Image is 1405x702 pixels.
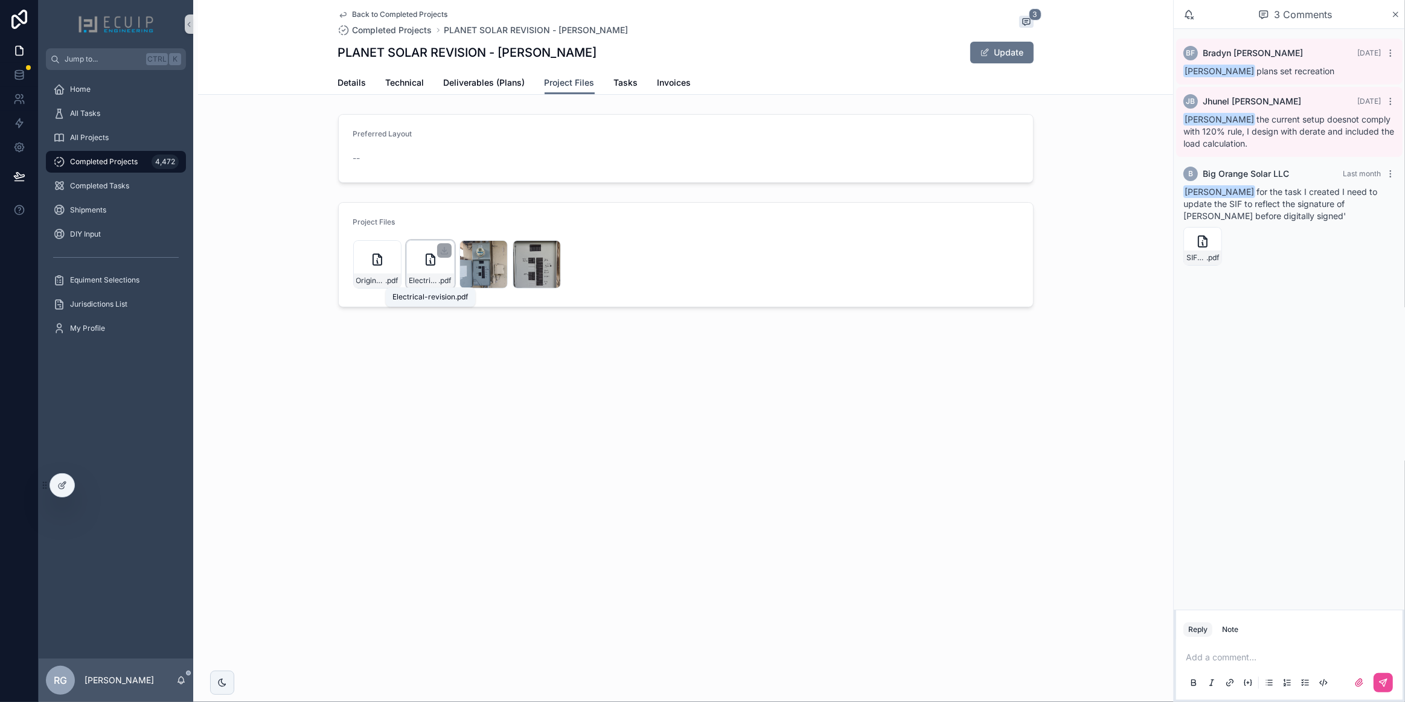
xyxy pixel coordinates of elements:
span: Big Orange Solar LLC [1203,168,1289,180]
span: for the task I created I need to update the SIF to reflect the signature of [PERSON_NAME] before ... [1183,187,1377,221]
span: Bradyn [PERSON_NAME] [1203,47,1303,59]
span: Completed Tasks [70,181,129,191]
a: Back to Completed Projects [338,10,448,19]
span: Original-Paperwork [356,276,386,286]
span: Tasks [614,77,638,89]
span: .pdf [1206,253,1219,263]
span: DIY Input [70,229,101,239]
span: 3 [1029,8,1042,21]
span: My Profile [70,324,105,333]
a: Invoices [658,72,691,96]
a: Shipments [46,199,186,221]
span: [PERSON_NAME] [1183,113,1255,126]
a: Details [338,72,366,96]
p: [PERSON_NAME] [85,674,154,686]
a: Project Files [545,72,595,95]
span: SIF-Stroy [1186,253,1206,263]
h1: PLANET SOLAR REVISION - [PERSON_NAME] [338,44,597,61]
span: B [1188,169,1193,179]
a: PLANET SOLAR REVISION - [PERSON_NAME] [444,24,629,36]
span: BF [1186,48,1195,58]
span: .pdf [439,276,452,286]
span: -- [353,152,360,164]
a: Completed Projects [338,24,432,36]
span: K [170,54,180,64]
button: Note [1217,622,1243,637]
span: Technical [386,77,424,89]
div: Electrical-revision.pdf [393,292,469,302]
span: Home [70,85,91,94]
span: Project Files [545,77,595,89]
span: Shipments [70,205,106,215]
a: Home [46,78,186,100]
a: Completed Tasks [46,175,186,197]
span: Last month [1343,169,1381,178]
span: the current setup doesnot comply with 120% rule, I design with derate and included the load calcu... [1183,114,1394,148]
span: [PERSON_NAME] [1183,65,1255,77]
button: Update [970,42,1034,63]
span: Jump to... [65,54,141,64]
span: RG [54,673,67,688]
a: Tasks [614,72,638,96]
span: JB [1186,97,1195,106]
button: 3 [1019,16,1034,30]
button: Jump to...CtrlK [46,48,186,70]
span: Jurisdictions List [70,299,127,309]
a: Jurisdictions List [46,293,186,315]
a: Deliverables (Plans) [444,72,525,96]
span: Completed Projects [353,24,432,36]
span: Ctrl [146,53,168,65]
img: App logo [78,14,154,34]
span: Project Files [353,217,395,226]
span: Back to Completed Projects [353,10,448,19]
span: [DATE] [1357,48,1381,57]
span: Details [338,77,366,89]
div: scrollable content [39,70,193,355]
span: Completed Projects [70,157,138,167]
a: DIY Input [46,223,186,245]
span: Equiment Selections [70,275,139,285]
a: Equiment Selections [46,269,186,291]
span: plans set recreation [1183,66,1334,76]
span: [DATE] [1357,97,1381,106]
a: All Tasks [46,103,186,124]
div: Note [1222,625,1238,634]
span: Electrical-revision [409,276,439,286]
a: Technical [386,72,424,96]
span: Preferred Layout [353,129,412,138]
span: .pdf [386,276,398,286]
span: All Projects [70,133,109,142]
a: Completed Projects4,472 [46,151,186,173]
a: All Projects [46,127,186,148]
span: Invoices [658,77,691,89]
a: My Profile [46,317,186,339]
div: 4,472 [152,155,179,169]
span: [PERSON_NAME] [1183,185,1255,198]
span: All Tasks [70,109,100,118]
button: Reply [1183,622,1212,637]
span: Jhunel [PERSON_NAME] [1203,95,1301,107]
span: Deliverables (Plans) [444,77,525,89]
span: 3 Comments [1274,7,1332,22]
